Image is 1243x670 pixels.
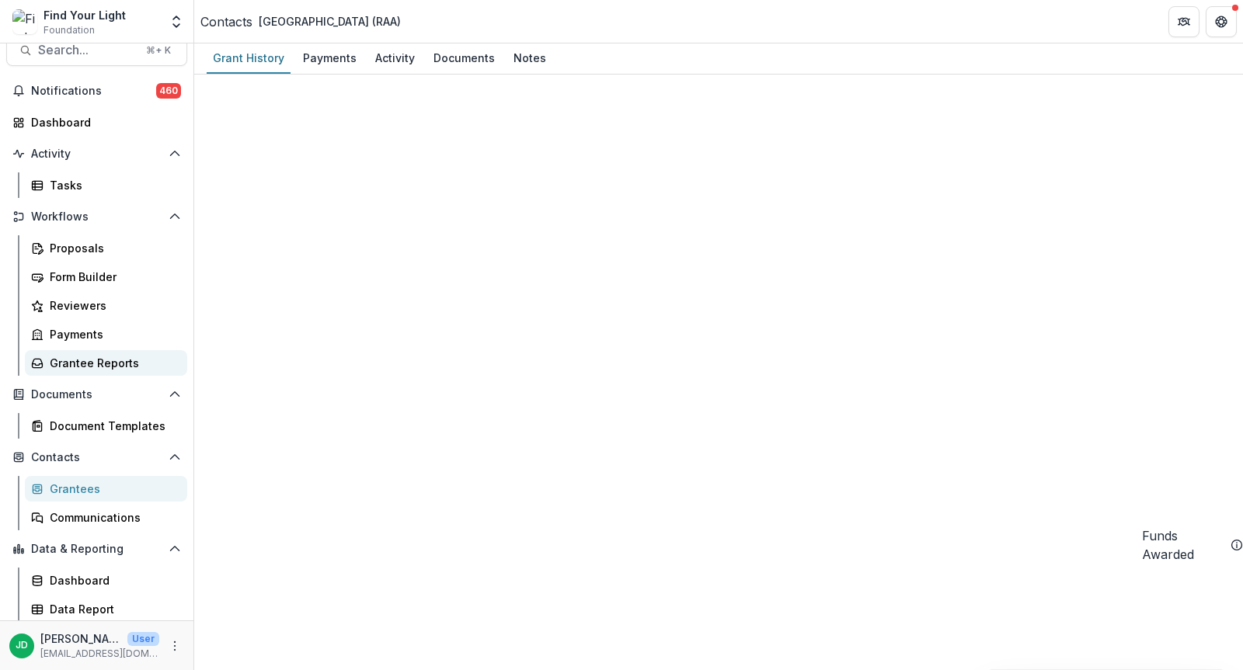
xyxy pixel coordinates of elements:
[16,640,28,651] div: Jeffrey Dollinger
[50,297,175,314] div: Reviewers
[25,505,187,530] a: Communications
[1168,6,1199,37] button: Partners
[31,148,162,161] span: Activity
[259,13,401,30] div: [GEOGRAPHIC_DATA] (RAA)
[25,476,187,502] a: Grantees
[31,451,162,464] span: Contacts
[40,630,121,647] p: [PERSON_NAME]
[25,293,187,318] a: Reviewers
[6,141,187,166] button: Open Activity
[31,85,156,98] span: Notifications
[6,78,187,103] button: Notifications460
[6,109,187,135] a: Dashboard
[427,47,501,69] div: Documents
[200,12,252,31] a: Contacts
[6,382,187,407] button: Open Documents
[50,240,175,256] div: Proposals
[25,596,187,622] a: Data Report
[1206,6,1237,37] button: Get Help
[44,23,95,37] span: Foundation
[143,42,174,59] div: ⌘ + K
[297,43,363,74] a: Payments
[369,43,421,74] a: Activity
[207,43,291,74] a: Grant History
[50,601,175,617] div: Data Report
[50,177,175,193] div: Tasks
[25,321,187,347] a: Payments
[50,572,175,588] div: Dashboard
[6,35,187,66] button: Search...
[165,637,184,655] button: More
[25,568,187,593] a: Dashboard
[427,43,501,74] a: Documents
[31,114,175,130] div: Dashboard
[31,210,162,224] span: Workflows
[165,6,187,37] button: Open entity switcher
[6,445,187,470] button: Open Contacts
[40,647,159,661] p: [EMAIL_ADDRESS][DOMAIN_NAME]
[50,269,175,285] div: Form Builder
[369,47,421,69] div: Activity
[38,43,137,57] span: Search...
[50,326,175,342] div: Payments
[156,83,181,99] span: 460
[6,204,187,229] button: Open Workflows
[507,47,552,69] div: Notes
[25,264,187,290] a: Form Builder
[25,172,187,198] a: Tasks
[297,47,363,69] div: Payments
[207,47,291,69] div: Grant History
[6,536,187,561] button: Open Data & Reporting
[200,10,407,33] nav: breadcrumb
[25,235,187,261] a: Proposals
[44,7,126,23] div: Find Your Light
[25,350,187,376] a: Grantee Reports
[507,43,552,74] a: Notes
[50,418,175,434] div: Document Templates
[25,413,187,439] a: Document Templates
[12,9,37,34] img: Find Your Light
[1142,526,1224,564] h2: Funds Awarded
[127,632,159,646] p: User
[50,355,175,371] div: Grantee Reports
[31,388,162,401] span: Documents
[50,481,175,497] div: Grantees
[50,509,175,526] div: Communications
[31,543,162,556] span: Data & Reporting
